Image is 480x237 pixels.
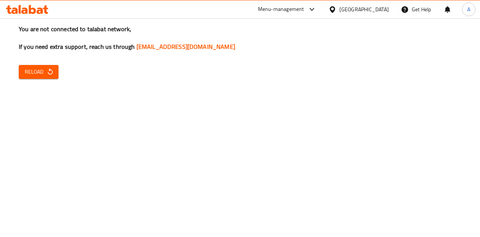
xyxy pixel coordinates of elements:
[136,41,235,52] a: [EMAIL_ADDRESS][DOMAIN_NAME]
[19,65,58,79] button: Reload
[339,5,389,14] div: [GEOGRAPHIC_DATA]
[467,5,470,14] span: A
[25,67,52,77] span: Reload
[258,5,304,14] div: Menu-management
[19,25,461,51] h3: You are not connected to talabat network, If you need extra support, reach us through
